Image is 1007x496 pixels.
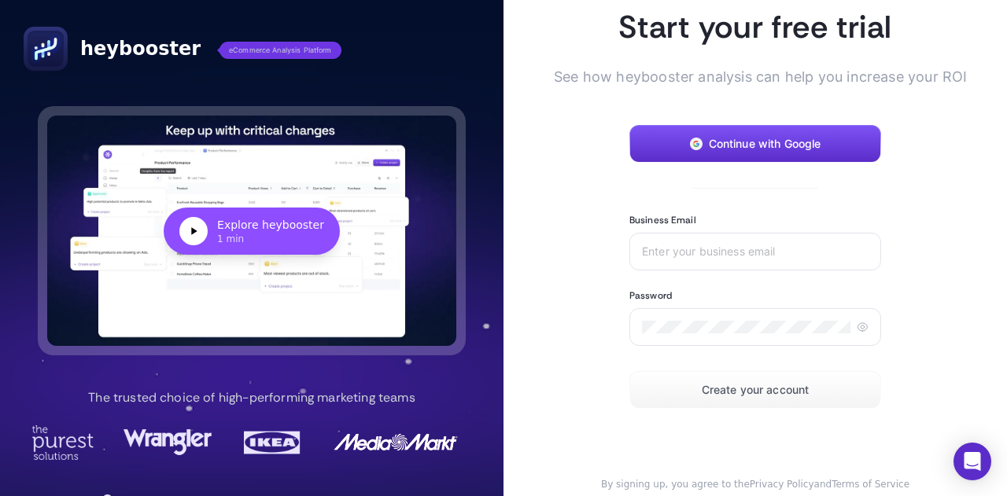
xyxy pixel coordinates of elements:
[629,125,881,163] button: Continue with Google
[80,36,201,61] span: heybooster
[629,214,696,226] label: Business Email
[217,217,324,233] div: Explore heybooster
[47,116,456,346] button: Explore heybooster1 min
[219,42,341,59] span: eCommerce Analysis Platform
[579,478,931,490] div: and
[24,27,341,71] a: heyboostereCommerce Analysis Platform
[217,233,324,245] div: 1 min
[750,479,814,490] a: Privacy Policy
[629,371,881,409] button: Create your account
[241,425,304,460] img: Ikea
[642,245,869,258] input: Enter your business email
[31,425,94,460] img: Purest
[629,289,672,302] label: Password
[88,388,415,407] p: The trusted choice of high-performing marketing teams
[832,479,909,490] a: Terms of Service
[124,425,212,460] img: Wrangler
[702,384,810,396] span: Create your account
[709,138,821,150] span: Continue with Google
[601,479,750,490] span: By signing up, you agree to the
[579,6,931,47] h1: Start your free trial
[333,425,459,460] img: MediaMarkt
[954,443,991,480] div: Open Intercom Messenger
[554,66,931,87] span: See how heybooster analysis can help you increase your ROI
